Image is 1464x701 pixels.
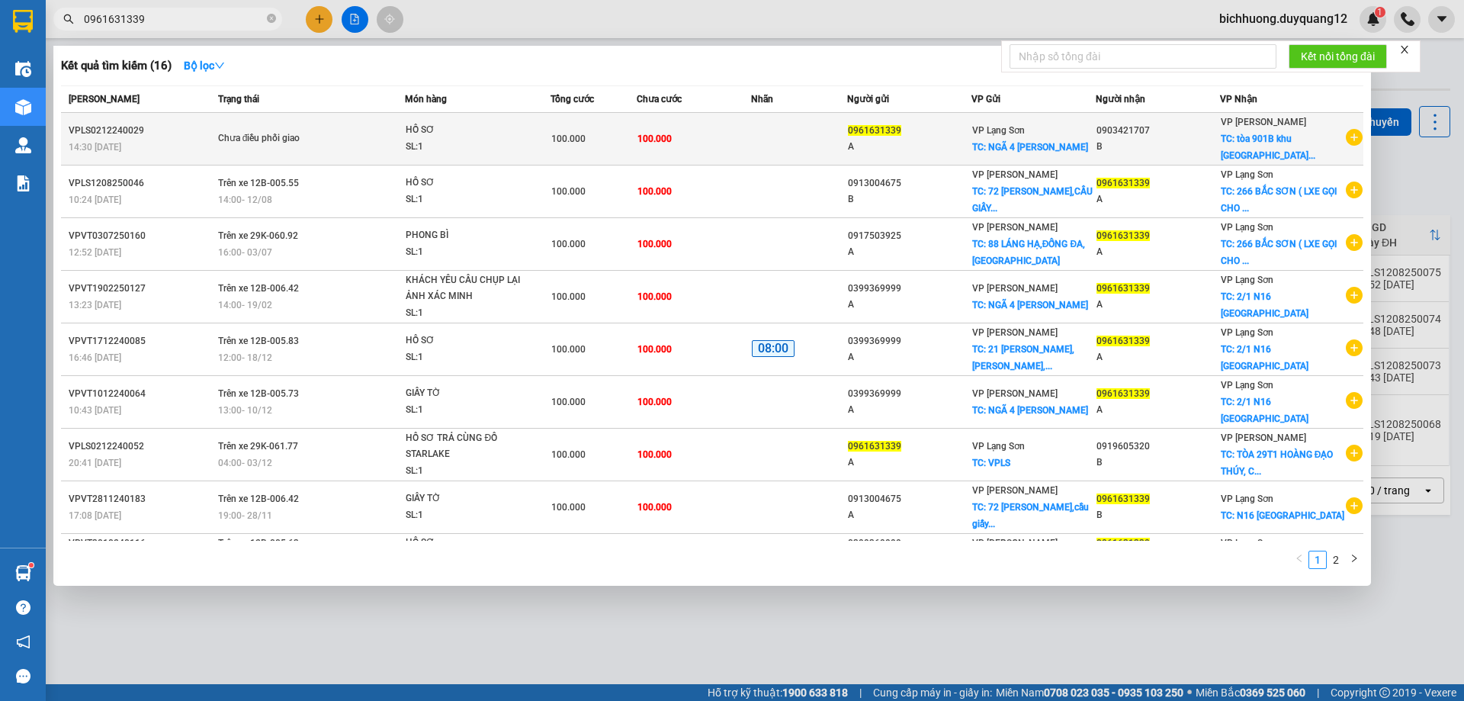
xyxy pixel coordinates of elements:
span: VP Lạng Sơn [972,125,1025,136]
span: 100.000 [551,397,586,407]
span: 0961631339 [848,441,901,452]
div: 0399369999 [848,333,971,349]
span: VP Lạng Sơn [1221,275,1273,285]
div: VPVT1902250127 [69,281,213,297]
span: 0961631339 [1096,283,1150,294]
span: Nhãn [751,94,773,105]
img: warehouse-icon [15,99,31,115]
div: B [1096,139,1219,155]
sup: 1 [29,563,34,568]
span: plus-circle [1346,445,1363,461]
li: 1 [1308,551,1327,569]
span: TC: 2/1 N16 [GEOGRAPHIC_DATA] [1221,291,1308,319]
span: 14:00 - 19/02 [218,300,272,310]
span: VP Lạng Sơn [1221,222,1273,233]
span: TC: NGÃ 4 [PERSON_NAME] [972,405,1088,416]
span: right [1350,554,1359,563]
div: A [1096,402,1219,418]
img: solution-icon [15,175,31,191]
div: SL: 1 [406,402,520,419]
div: A [1096,191,1219,207]
span: 100.000 [551,239,586,249]
div: SL: 1 [406,349,520,366]
span: TC: 21 [PERSON_NAME],[PERSON_NAME],... [972,344,1074,371]
button: Kết nối tổng đài [1289,44,1387,69]
div: HỒ SƠ TRẢ CÙNG ĐỒ STARLAKE [406,430,520,463]
span: Trên xe 29K-060.92 [218,230,298,241]
span: TC: 88 LÁNG HẠ,ĐỐNG ĐA,[GEOGRAPHIC_DATA] [972,239,1085,266]
span: 04:00 - 03/12 [218,458,272,468]
div: SL: 1 [406,305,520,322]
li: Next Page [1345,551,1363,569]
div: HỒ SƠ [406,122,520,139]
span: TC: 2/1 N16 [GEOGRAPHIC_DATA] [1221,397,1308,424]
div: A [848,244,971,260]
div: 0913004675 [848,175,971,191]
div: A [1096,297,1219,313]
button: Bộ lọcdown [172,53,237,78]
span: Tổng cước [551,94,594,105]
span: close [1399,44,1410,55]
span: TC: NGÃ 4 [PERSON_NAME] [972,142,1088,153]
div: 0903421707 [1096,123,1219,139]
span: VP Nhận [1220,94,1257,105]
div: GIẤY TỜ [406,490,520,507]
span: close-circle [267,12,276,27]
div: 0913004675 [848,491,971,507]
span: 13:00 - 10/12 [218,405,272,416]
a: 1 [1309,551,1326,568]
span: 100.000 [637,397,672,407]
div: VPVT0307250160 [69,228,213,244]
div: VPLS1208250046 [69,175,213,191]
div: A [848,297,971,313]
span: 16:00 - 03/07 [218,247,272,258]
span: 100.000 [551,291,586,302]
span: plus-circle [1346,339,1363,356]
span: Trên xe 12B-006.42 [218,494,299,504]
img: warehouse-icon [15,137,31,153]
span: 100.000 [637,133,672,144]
div: A [848,139,971,155]
span: VP [PERSON_NAME] [1221,432,1306,443]
span: TC: 266 BẮC SƠN ( LXE GỌI CHO ... [1221,239,1337,266]
span: plus-circle [1346,497,1363,514]
span: left [1295,554,1304,563]
div: VPVT3010240116 [69,535,213,551]
span: plus-circle [1346,392,1363,409]
input: Tìm tên, số ĐT hoặc mã đơn [84,11,264,27]
span: 100.000 [637,239,672,249]
div: 0919605320 [1096,439,1219,455]
span: TC: 72 [PERSON_NAME],cầu giấy... [972,502,1089,529]
span: Người gửi [847,94,889,105]
span: VP Lạng Sơn [972,441,1025,452]
span: 12:52 [DATE] [69,247,121,258]
span: VP [PERSON_NAME] [972,169,1058,180]
span: Trên xe 12B-005.55 [218,178,299,188]
div: 0399369999 [848,535,971,551]
span: TC: VPLS [972,458,1010,468]
span: VP Lạng Sơn [1221,538,1273,548]
span: 17:08 [DATE] [69,510,121,521]
span: Chưa cước [637,94,682,105]
span: 100.000 [637,502,672,513]
span: 10:43 [DATE] [69,405,121,416]
span: close-circle [267,14,276,23]
span: 100.000 [637,449,672,460]
span: 100.000 [637,344,672,355]
span: 19:00 - 28/11 [218,510,272,521]
span: message [16,669,30,683]
span: 14:00 - 12/08 [218,195,272,205]
div: KHÁCH YÊU CẦU CHỤP LẠI ẢNH XÁC MINH [406,272,520,305]
img: warehouse-icon [15,565,31,581]
span: VP Lạng Sơn [1221,327,1273,338]
span: VP Lạng Sơn [1221,169,1273,180]
span: VP Lạng Sơn [1221,494,1273,504]
span: 100.000 [551,502,586,513]
button: right [1345,551,1363,569]
span: VP [PERSON_NAME] [972,485,1058,496]
div: VPLS0212240052 [69,439,213,455]
span: Người nhận [1096,94,1145,105]
div: 0399369999 [848,386,971,402]
li: Previous Page [1290,551,1308,569]
span: TC: N16 [GEOGRAPHIC_DATA] [1221,510,1344,521]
